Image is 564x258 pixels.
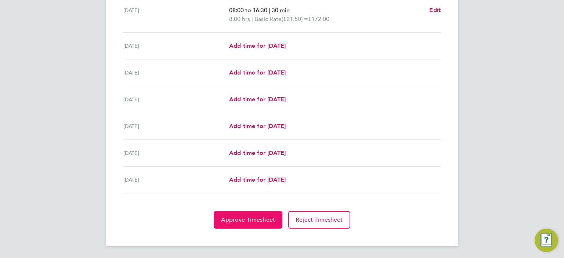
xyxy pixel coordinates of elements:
[123,68,229,77] div: [DATE]
[269,7,270,14] span: |
[229,15,250,22] span: 8.00 hrs
[214,211,282,229] button: Approve Timesheet
[429,7,441,14] span: Edit
[229,96,286,103] span: Add time for [DATE]
[221,216,275,224] span: Approve Timesheet
[229,69,286,76] span: Add time for [DATE]
[429,6,441,15] a: Edit
[229,42,286,49] span: Add time for [DATE]
[123,149,229,157] div: [DATE]
[229,175,286,184] a: Add time for [DATE]
[229,149,286,157] a: Add time for [DATE]
[308,15,329,22] span: £172.00
[296,216,343,224] span: Reject Timesheet
[229,123,286,130] span: Add time for [DATE]
[229,149,286,156] span: Add time for [DATE]
[229,176,286,183] span: Add time for [DATE]
[254,15,282,23] span: Basic Rate
[123,95,229,104] div: [DATE]
[229,122,286,131] a: Add time for [DATE]
[123,175,229,184] div: [DATE]
[123,122,229,131] div: [DATE]
[123,41,229,50] div: [DATE]
[288,211,350,229] button: Reject Timesheet
[229,41,286,50] a: Add time for [DATE]
[123,6,229,23] div: [DATE]
[252,15,253,22] span: |
[229,95,286,104] a: Add time for [DATE]
[229,7,267,14] span: 08:00 to 16:30
[229,68,286,77] a: Add time for [DATE]
[282,15,308,22] span: (£21.50) =
[272,7,290,14] span: 30 min
[535,229,558,252] button: Engage Resource Center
